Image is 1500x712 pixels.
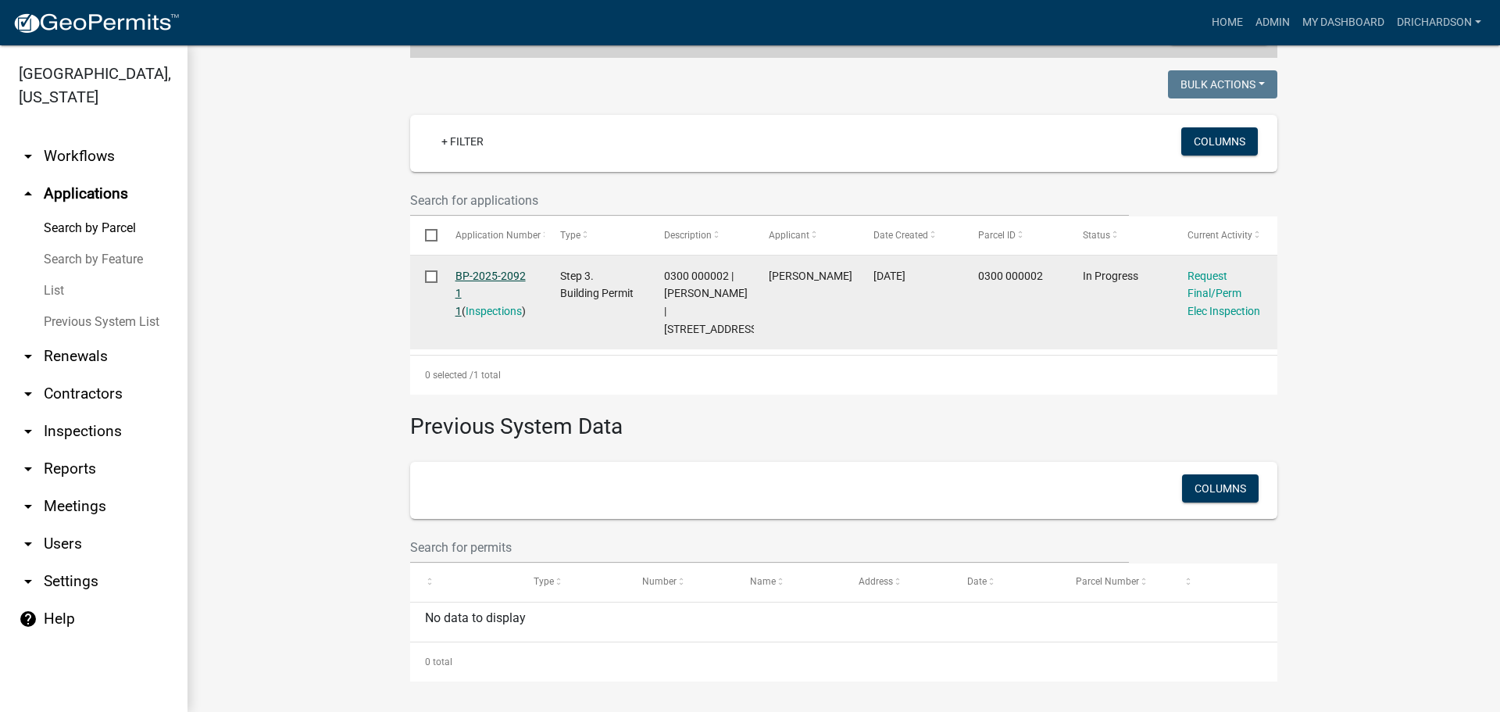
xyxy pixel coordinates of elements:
div: 0 total [410,642,1277,682]
i: arrow_drop_down [19,497,37,516]
div: No data to display [410,603,1277,642]
i: arrow_drop_down [19,535,37,553]
button: Columns [1181,127,1258,156]
datatable-header-cell: Date Created [859,216,963,254]
span: Parcel ID [978,230,1016,241]
datatable-header-cell: Type [545,216,649,254]
i: arrow_drop_down [19,385,37,403]
datatable-header-cell: Parcel ID [963,216,1068,254]
i: arrow_drop_down [19,347,37,366]
a: Inspections [466,305,522,317]
span: 0300 000002 [978,270,1043,282]
span: Description [664,230,712,241]
i: arrow_drop_down [19,460,37,478]
datatable-header-cell: Type [519,564,627,601]
span: Number [642,576,677,587]
datatable-header-cell: Applicant [754,216,859,254]
datatable-header-cell: Date [952,564,1061,601]
span: Application Number [455,230,541,241]
a: BP-2025-2092 1 1 [455,270,526,318]
span: Step 3. Building Permit [560,270,634,300]
datatable-header-cell: Name [735,564,844,601]
a: Home [1205,8,1249,38]
div: ( ) [455,267,530,320]
button: Columns [1182,474,1259,503]
datatable-header-cell: Parcel Number [1061,564,1170,601]
span: 0300 000002 | VEAL ROXIE | 1299 LOWER BIG SPRINGS RD [664,270,760,335]
input: Search for permits [410,531,1129,564]
div: 1 total [410,356,1277,395]
datatable-header-cell: Select [410,216,440,254]
datatable-header-cell: Status [1068,216,1173,254]
datatable-header-cell: Number [627,564,736,601]
datatable-header-cell: Description [649,216,754,254]
span: Type [534,576,554,587]
span: 09/10/2025 [873,270,905,282]
a: drichardson [1391,8,1487,38]
datatable-header-cell: Current Activity [1173,216,1277,254]
button: Bulk Actions [1168,70,1277,98]
input: Search for applications [410,184,1129,216]
span: MICKEY MORMAN [769,270,852,282]
a: Request Final/Perm Elec Inspection [1187,270,1260,318]
datatable-header-cell: Address [844,564,952,601]
span: Date [967,576,987,587]
span: Status [1083,230,1110,241]
a: My Dashboard [1296,8,1391,38]
h3: Previous System Data [410,395,1277,443]
span: Date Created [873,230,928,241]
a: Admin [1249,8,1296,38]
span: Current Activity [1187,230,1252,241]
i: arrow_drop_down [19,147,37,166]
span: 0 selected / [425,370,473,381]
span: Name [750,576,776,587]
span: Applicant [769,230,809,241]
span: Type [560,230,580,241]
i: arrow_drop_down [19,572,37,591]
span: In Progress [1083,270,1138,282]
i: help [19,610,37,628]
i: arrow_drop_up [19,184,37,203]
i: arrow_drop_down [19,422,37,441]
datatable-header-cell: Application Number [440,216,545,254]
span: Parcel Number [1076,576,1139,587]
a: + Filter [429,127,496,156]
span: Address [859,576,893,587]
